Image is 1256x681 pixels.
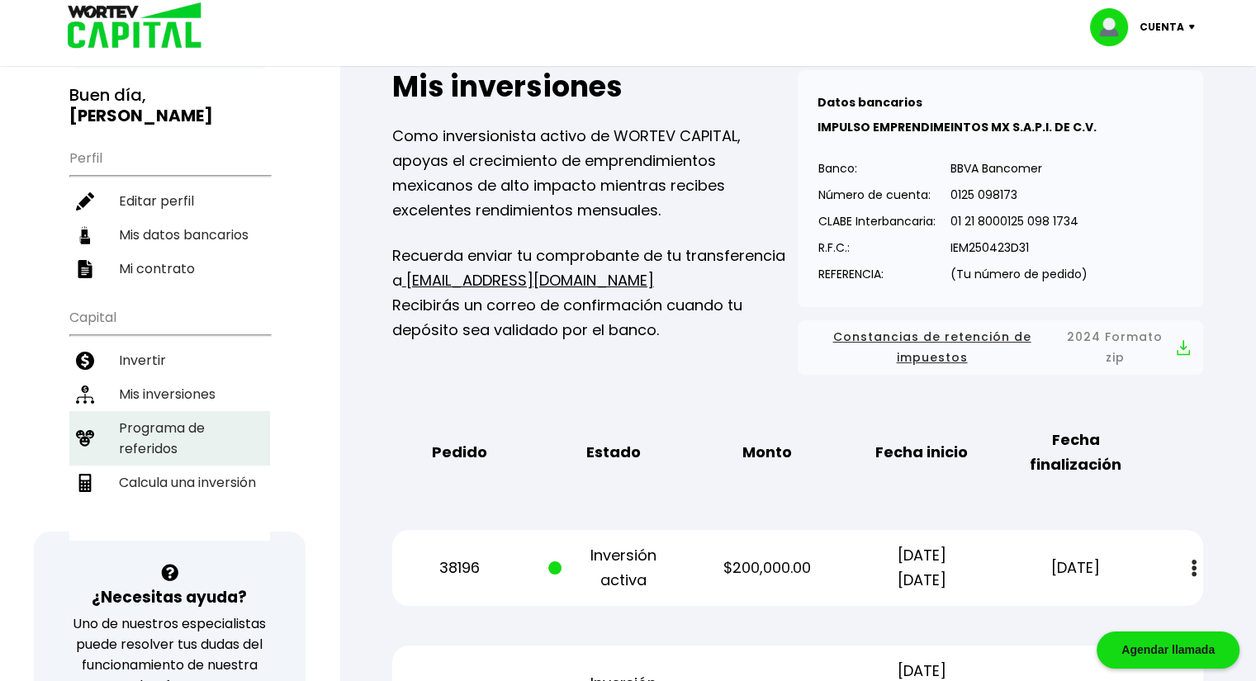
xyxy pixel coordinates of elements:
p: Banco: [818,156,936,181]
b: Datos bancarios [818,94,922,111]
b: IMPULSO EMPRENDIMEINTOS MX S.A.P.I. DE C.V. [818,119,1097,135]
p: REFERENCIA: [818,262,936,286]
img: inversiones-icon.6695dc30.svg [76,385,94,404]
p: R.F.C.: [818,235,936,260]
img: calculadora-icon.17d418c4.svg [76,474,94,492]
h3: Buen día, [69,85,270,126]
p: (Tu número de pedido) [950,262,1088,286]
h3: ¿Necesitas ayuda? [92,585,247,609]
a: Mis inversiones [69,377,270,411]
p: [DATE] [DATE] [856,543,986,593]
a: Mi contrato [69,252,270,286]
a: Programa de referidos [69,411,270,466]
b: Fecha finalización [1011,428,1140,477]
div: Agendar llamada [1097,631,1239,669]
a: Calcula una inversión [69,466,270,499]
img: editar-icon.952d3147.svg [76,192,94,210]
p: 0125 098173 [950,182,1088,207]
p: 38196 [394,556,524,580]
p: IEM250423D31 [950,235,1088,260]
p: $200,000.00 [703,556,832,580]
b: Fecha inicio [875,440,968,465]
ul: Capital [69,299,270,541]
a: Invertir [69,343,270,377]
a: Editar perfil [69,184,270,218]
a: Mis datos bancarios [69,218,270,252]
p: Inversión activa [548,543,678,593]
p: [DATE] [1011,556,1140,580]
p: Recuerda enviar tu comprobante de tu transferencia a Recibirás un correo de confirmación cuando t... [392,244,798,343]
img: recomiendanos-icon.9b8e9327.svg [76,429,94,447]
b: Estado [586,440,641,465]
p: 01 21 8000125 098 1734 [950,209,1088,234]
img: contrato-icon.f2db500c.svg [76,260,94,278]
button: Constancias de retención de impuestos2024 Formato zip [811,327,1190,368]
b: [PERSON_NAME] [69,104,213,127]
p: Número de cuenta: [818,182,936,207]
p: BBVA Bancomer [950,156,1088,181]
b: Pedido [431,440,486,465]
img: profile-image [1090,8,1140,46]
img: datos-icon.10cf9172.svg [76,226,94,244]
img: invertir-icon.b3b967d7.svg [76,352,94,370]
img: icon-down [1184,25,1206,30]
span: Constancias de retención de impuestos [811,327,1053,368]
p: Como inversionista activo de WORTEV CAPITAL, apoyas el crecimiento de emprendimientos mexicanos d... [392,124,798,223]
ul: Perfil [69,140,270,286]
a: [EMAIL_ADDRESS][DOMAIN_NAME] [402,270,654,291]
p: CLABE Interbancaria: [818,209,936,234]
b: Monto [742,440,792,465]
p: Cuenta [1140,15,1184,40]
h2: Mis inversiones [392,70,798,103]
